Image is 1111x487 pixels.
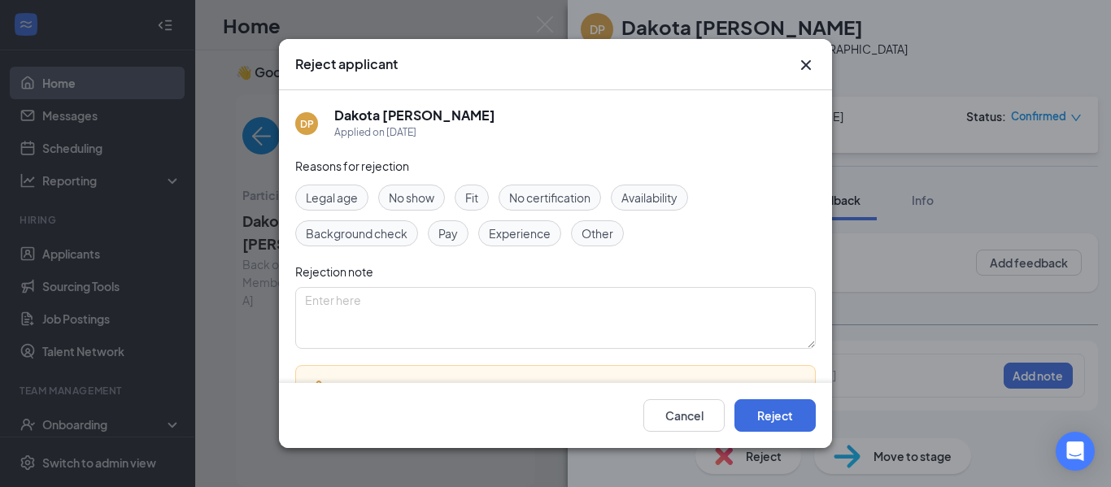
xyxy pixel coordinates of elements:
span: Availability [621,189,677,207]
button: Reject [734,399,816,432]
span: Rejection note [295,264,373,279]
h5: Dakota [PERSON_NAME] [334,107,495,124]
span: Pay [438,224,458,242]
span: Legal age [306,189,358,207]
span: Fit [465,189,478,207]
span: Background check [306,224,407,242]
div: DP [300,116,314,130]
svg: Cross [796,55,816,75]
button: Close [796,55,816,75]
span: Experience [489,224,551,242]
span: No certification [509,189,590,207]
div: Applied on [DATE] [334,124,495,141]
button: Cancel [643,399,725,432]
span: Reasons for rejection [295,159,409,173]
span: No show [389,189,434,207]
svg: Warning [309,379,329,398]
h3: Reject applicant [295,55,398,73]
span: Other [582,224,613,242]
div: Open Intercom Messenger [1056,432,1095,471]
